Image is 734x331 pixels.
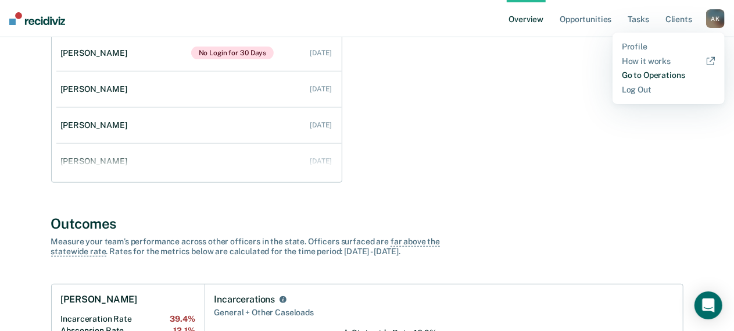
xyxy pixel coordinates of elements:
div: [PERSON_NAME] [61,120,132,130]
h1: [PERSON_NAME] [61,294,137,305]
div: [DATE] [310,49,332,57]
span: far above the statewide rate [51,237,441,257]
div: General + Other Caseloads [214,305,674,320]
div: Measure your team’s performance across other officer s in the state. Officer s surfaced are . Rat... [51,237,458,257]
a: [PERSON_NAME] [DATE] [56,109,342,142]
div: Open Intercom Messenger [694,291,722,319]
div: [PERSON_NAME] [61,48,132,58]
div: A K [706,9,725,28]
h2: Incarceration Rate [61,314,195,324]
a: [PERSON_NAME] [DATE] [56,145,342,178]
span: No Login for 30 Days [191,47,274,59]
img: Recidiviz [9,12,65,25]
div: [DATE] [310,157,332,165]
a: [PERSON_NAME]No Login for 30 Days [DATE] [56,35,342,71]
div: [PERSON_NAME] [61,84,132,94]
div: [DATE] [310,121,332,129]
div: Incarcerations [214,294,275,305]
a: Profile [622,42,715,52]
a: Log Out [622,85,715,95]
div: [DATE] [310,85,332,93]
a: How it works [622,56,715,66]
div: [PERSON_NAME] [61,156,132,166]
button: Incarcerations [277,294,289,305]
button: AK [706,9,725,28]
span: 39.4% [170,314,195,324]
div: Outcomes [51,215,683,232]
a: [PERSON_NAME] [DATE] [56,73,342,106]
a: Go to Operations [622,70,715,80]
